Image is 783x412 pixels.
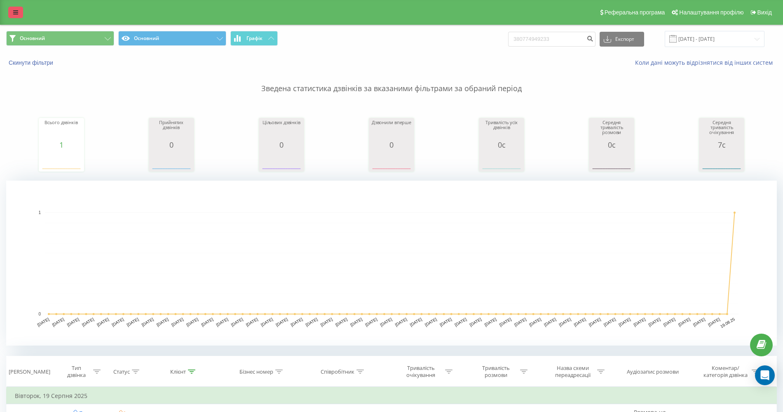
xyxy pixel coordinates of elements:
[499,317,512,327] text: [DATE]
[261,120,302,141] div: Цільових дзвінків
[755,365,775,385] div: Open Intercom Messenger
[151,149,192,174] svg: A chart.
[603,317,617,327] text: [DATE]
[551,365,595,379] div: Назва схеми переадресації
[558,317,572,327] text: [DATE]
[424,317,438,327] text: [DATE]
[151,141,192,149] div: 0
[474,365,518,379] div: Тривалість розмови
[9,368,50,375] div: [PERSON_NAME]
[648,317,661,327] text: [DATE]
[633,317,646,327] text: [DATE]
[379,317,393,327] text: [DATE]
[118,31,226,46] button: Основний
[275,317,288,327] text: [DATE]
[320,317,333,327] text: [DATE]
[230,31,278,46] button: Графік
[757,9,772,16] span: Вихід
[239,368,273,375] div: Бізнес номер
[627,368,679,375] div: Аудіозапис розмови
[230,317,244,327] text: [DATE]
[246,35,263,41] span: Графік
[7,388,777,404] td: Вівторок, 19 Серпня 2025
[141,317,155,327] text: [DATE]
[62,365,91,379] div: Тип дзвінка
[469,317,483,327] text: [DATE]
[113,368,130,375] div: Статус
[6,67,777,94] p: Зведена статистика дзвінків за вказаними фільтрами за обраний період
[481,149,522,174] svg: A chart.
[543,317,557,327] text: [DATE]
[454,317,467,327] text: [DATE]
[20,35,45,42] span: Основний
[635,59,777,66] a: Коли дані можуть відрізнятися вiд інших систем
[41,141,82,149] div: 1
[481,141,522,149] div: 0с
[170,368,186,375] div: Клієнт
[707,317,721,327] text: [DATE]
[260,317,274,327] text: [DATE]
[573,317,587,327] text: [DATE]
[701,365,750,379] div: Коментар/категорія дзвінка
[679,9,743,16] span: Налаштування профілю
[371,149,412,174] svg: A chart.
[678,317,691,327] text: [DATE]
[484,317,497,327] text: [DATE]
[41,120,82,141] div: Всього дзвінків
[663,317,676,327] text: [DATE]
[588,317,602,327] text: [DATE]
[439,317,452,327] text: [DATE]
[261,141,302,149] div: 0
[591,149,632,174] svg: A chart.
[171,317,184,327] text: [DATE]
[6,59,57,66] button: Скинути фільтри
[38,312,41,316] text: 0
[591,120,632,141] div: Середня тривалість розмови
[335,317,348,327] text: [DATE]
[41,149,82,174] svg: A chart.
[38,210,41,215] text: 1
[245,317,259,327] text: [DATE]
[701,149,742,174] svg: A chart.
[96,317,110,327] text: [DATE]
[185,317,199,327] text: [DATE]
[151,120,192,141] div: Прийнятих дзвінків
[371,120,412,141] div: Дзвонили вперше
[126,317,140,327] text: [DATE]
[394,317,408,327] text: [DATE]
[349,317,363,327] text: [DATE]
[600,32,644,47] button: Експорт
[305,317,319,327] text: [DATE]
[6,181,777,346] svg: A chart.
[701,141,742,149] div: 7с
[216,317,229,327] text: [DATE]
[156,317,169,327] text: [DATE]
[720,317,736,329] text: 19.08.25
[692,317,706,327] text: [DATE]
[399,365,443,379] div: Тривалість очікування
[701,120,742,141] div: Середня тривалість очікування
[111,317,124,327] text: [DATE]
[618,317,631,327] text: [DATE]
[321,368,354,375] div: Співробітник
[605,9,665,16] span: Реферальна програма
[409,317,423,327] text: [DATE]
[508,32,595,47] input: Пошук за номером
[52,317,65,327] text: [DATE]
[81,317,95,327] text: [DATE]
[6,31,114,46] button: Основний
[37,317,50,327] text: [DATE]
[371,141,412,149] div: 0
[591,141,632,149] div: 0с
[364,317,378,327] text: [DATE]
[528,317,542,327] text: [DATE]
[66,317,80,327] text: [DATE]
[261,149,302,174] svg: A chart.
[290,317,303,327] text: [DATE]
